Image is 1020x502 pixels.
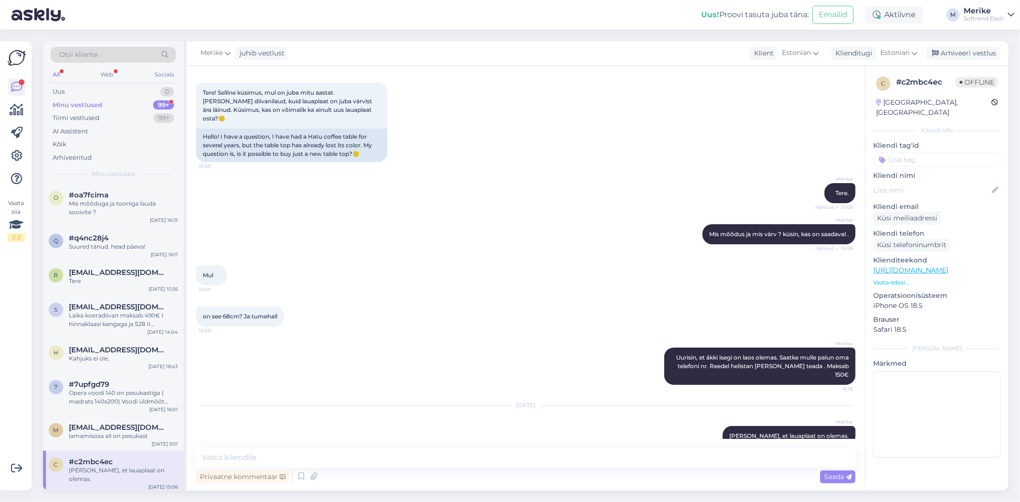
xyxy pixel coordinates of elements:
div: [DATE] 16:15 [150,217,178,224]
div: Uus [53,87,65,97]
input: Lisa tag [873,153,1001,167]
span: reet@restor.ee [69,268,168,277]
span: Nähtud ✓ 15:08 [815,245,853,252]
div: # c2mbc4ec [896,76,956,88]
a: MerikeSoftrend Eesti [964,7,1014,22]
div: Arhiveeri vestlus [926,47,1000,60]
div: [DATE] 18:43 [148,363,178,370]
div: [PERSON_NAME], et lauaplaat on olemas. [69,466,178,483]
button: Emailid [812,6,854,24]
span: Tere. [835,189,849,196]
div: Aktiivne [865,6,923,23]
span: Merike [817,217,853,224]
div: Mis mõõduga ja tooniga lauda sooivite ? [69,199,178,217]
div: AI Assistent [53,127,88,136]
p: Klienditeekond [873,255,1001,265]
span: Mis mõõdus ja mis värv ? küsin, kas on saadaval . [709,230,849,238]
div: lamamisosa all on pesukast [69,432,178,440]
p: Operatsioonisüsteem [873,291,1001,301]
div: [DATE] 16:11 [151,251,178,258]
span: #7upfgd79 [69,380,109,389]
div: Privaatne kommentaar [196,470,289,483]
div: [DATE] 14:04 [147,328,178,336]
p: Kliendi telefon [873,229,1001,239]
div: Web [99,68,116,81]
div: Laika koeradiivan maksab 490€ I hinnaklaasi kangaga ja 528 II hinnaklassi kangaga [69,311,178,328]
div: [DATE] 9:51 [152,440,178,447]
div: Socials [153,68,176,81]
span: Estonian [782,48,811,58]
div: Minu vestlused [53,100,102,110]
span: s [55,306,58,313]
div: [DATE] 15:56 [149,285,178,293]
span: c [881,80,886,87]
div: 99+ [154,113,174,123]
span: 15:09 [199,286,235,293]
div: Klient [750,48,774,58]
span: Tere! Selline küsimus, mul on juba mitu aastat [PERSON_NAME] diivanilaud, kuid lauaplaat on juba ... [203,89,373,122]
span: q [54,237,58,244]
span: Merike [817,175,853,183]
span: [PERSON_NAME], et lauaplaat on olemas. [729,432,849,439]
div: 1 / 3 [8,233,25,242]
div: [PERSON_NAME] [873,344,1001,353]
span: srahumeel@gmail.com [69,303,168,311]
div: Arhiveeritud [53,153,92,163]
div: Proovi tasuta juba täna: [701,9,809,21]
p: iPhone OS 18.5 [873,301,1001,311]
span: Offline [956,77,998,87]
img: Askly Logo [8,49,26,67]
div: M [946,8,960,22]
span: c [54,461,58,468]
span: 7 [55,383,58,391]
div: [GEOGRAPHIC_DATA], [GEOGRAPHIC_DATA] [876,98,991,118]
div: Merike [964,7,1004,15]
span: Estonian [880,48,910,58]
input: Lisa nimi [874,185,990,196]
p: Märkmed [873,359,1001,369]
span: m [54,426,59,434]
div: Küsi telefoninumbrit [873,239,950,251]
b: Uus! [701,10,719,19]
div: Tere [69,277,178,285]
span: Merike [200,48,223,58]
span: #q4nc28j4 [69,234,109,242]
p: Vaata edasi ... [873,278,1001,287]
span: 15:16 [817,385,853,393]
span: o [54,194,58,201]
div: juhib vestlust [236,48,285,58]
span: h [54,349,58,356]
div: [DATE] 15:06 [148,483,178,491]
span: marina_sergejeva@hotmail.com [69,423,168,432]
span: Uurisin, et äkki isegi on laos olemas. Saatke mulle palun oma telefoni nr. Reedel helistan [PERSO... [676,354,850,378]
div: 0 [160,87,174,97]
p: Safari 18.5 [873,325,1001,335]
div: 99+ [153,100,174,110]
span: Nähtud ✓ 15:08 [815,204,853,211]
span: r [54,272,58,279]
div: Opera voodi 140 on pesukastiga ( madrats 140x200) Voodi üldmõõt 150x200 [69,389,178,406]
span: Saada [824,472,852,481]
div: [DATE] [196,401,855,410]
div: Vaata siia [8,199,25,242]
div: Klienditugi [832,48,872,58]
span: Merike [817,340,853,347]
div: Kõik [53,140,66,149]
span: #oa7fcima [69,191,109,199]
div: Küsi meiliaadressi [873,212,941,225]
div: Softrend Eesti [964,15,1004,22]
div: Kahjuks ei ole. [69,354,178,363]
span: heleriinr@gmail.com [69,346,168,354]
div: Suured tänud, head päeva! [69,242,178,251]
p: Kliendi email [873,202,1001,212]
span: 15:09 [199,327,235,334]
div: All [51,68,62,81]
span: #c2mbc4ec [69,458,113,466]
span: Otsi kliente [59,50,98,60]
div: Tiimi vestlused [53,113,99,123]
span: Mul [203,272,213,279]
div: Kliendi info [873,126,1001,135]
p: Brauser [873,315,1001,325]
div: Hello! I have a question, I have had a Hatu coffee table for several years, but the table top has... [196,129,387,162]
p: Kliendi tag'id [873,141,1001,151]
